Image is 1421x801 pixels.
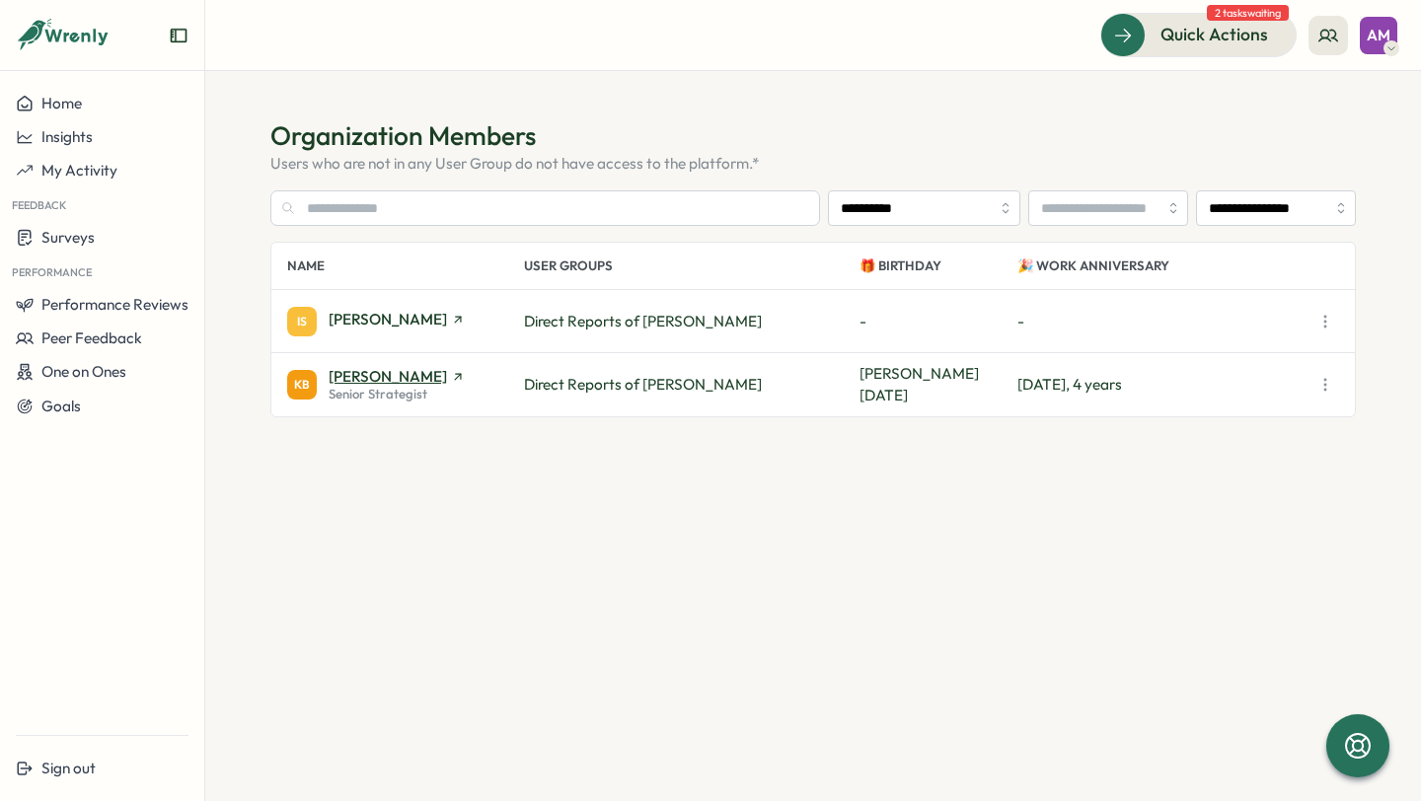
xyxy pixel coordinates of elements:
span: IS [297,311,307,332]
span: Direct Reports of [PERSON_NAME] [524,312,762,330]
p: 🎉 Work Anniversary [1017,243,1311,289]
span: KB [294,374,310,396]
span: [PERSON_NAME] [329,369,447,384]
span: Quick Actions [1160,22,1268,47]
span: Goals [41,397,81,415]
a: IS[PERSON_NAME] [287,307,524,336]
p: 🎁 Birthday [860,243,1017,289]
span: Senior Strategist [329,388,427,400]
p: [PERSON_NAME][DATE] [860,363,1017,406]
button: Expand sidebar [169,26,188,45]
button: AM [1360,17,1397,54]
span: Performance Reviews [41,295,188,314]
button: Quick Actions [1100,13,1297,56]
p: - [1017,311,1311,332]
span: My Activity [41,161,117,180]
span: AM [1367,27,1390,43]
p: - [860,311,1017,332]
p: [DATE], 4 years [1017,374,1311,396]
span: Peer Feedback [41,328,142,347]
span: Home [41,94,82,112]
span: One on Ones [41,362,126,381]
span: Sign out [41,759,96,777]
span: Surveys [41,228,95,247]
a: KB[PERSON_NAME]Senior Strategist [287,369,524,401]
span: Insights [41,127,93,146]
span: 2 tasks waiting [1207,5,1289,21]
span: Direct Reports of [PERSON_NAME] [524,375,762,394]
h1: Organization Members [270,118,1356,153]
p: Users who are not in any User Group do not have access to the platform.* [270,153,1356,175]
p: Name [287,243,524,289]
p: User Groups [524,243,860,289]
span: [PERSON_NAME] [329,312,447,327]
